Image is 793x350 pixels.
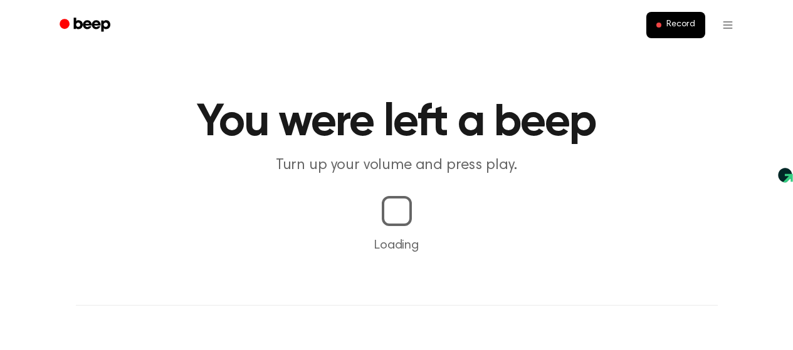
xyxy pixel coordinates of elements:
[51,13,122,38] a: Beep
[156,155,638,176] p: Turn up your volume and press play.
[713,10,743,40] button: Open menu
[666,19,695,31] span: Record
[15,236,778,255] p: Loading
[76,100,718,145] h1: You were left a beep
[646,12,705,38] button: Record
